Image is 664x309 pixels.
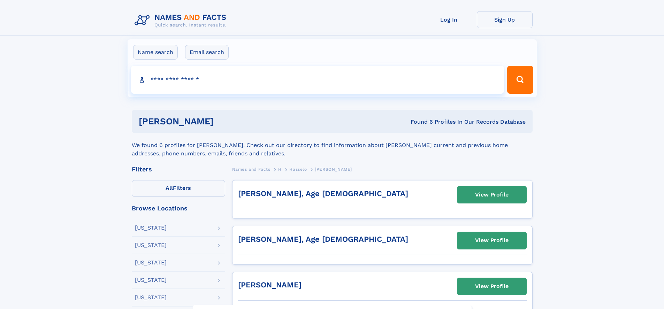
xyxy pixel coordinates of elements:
h1: [PERSON_NAME] [139,117,312,126]
a: H [278,165,282,173]
label: Filters [132,180,225,197]
a: Sign Up [477,11,533,28]
div: Filters [132,166,225,172]
div: View Profile [475,187,509,203]
span: H [278,167,282,172]
a: View Profile [457,278,526,295]
div: [US_STATE] [135,242,167,248]
div: [US_STATE] [135,225,167,231]
div: Found 6 Profiles In Our Records Database [312,118,526,126]
span: [PERSON_NAME] [315,167,352,172]
input: search input [131,66,504,94]
a: Log In [421,11,477,28]
div: View Profile [475,278,509,294]
div: [US_STATE] [135,260,167,265]
a: View Profile [457,232,526,249]
img: Logo Names and Facts [132,11,232,30]
span: Hasselo [289,167,307,172]
div: [US_STATE] [135,277,167,283]
a: [PERSON_NAME], Age [DEMOGRAPHIC_DATA] [238,189,408,198]
a: [PERSON_NAME], Age [DEMOGRAPHIC_DATA] [238,235,408,244]
a: View Profile [457,186,526,203]
a: Names and Facts [232,165,270,173]
label: Name search [133,45,178,60]
button: Search Button [507,66,533,94]
a: Hasselo [289,165,307,173]
span: All [166,185,173,191]
a: [PERSON_NAME] [238,280,302,289]
div: [US_STATE] [135,295,167,300]
div: We found 6 profiles for [PERSON_NAME]. Check out our directory to find information about [PERSON_... [132,133,533,158]
div: Browse Locations [132,205,225,211]
div: View Profile [475,232,509,248]
label: Email search [185,45,229,60]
